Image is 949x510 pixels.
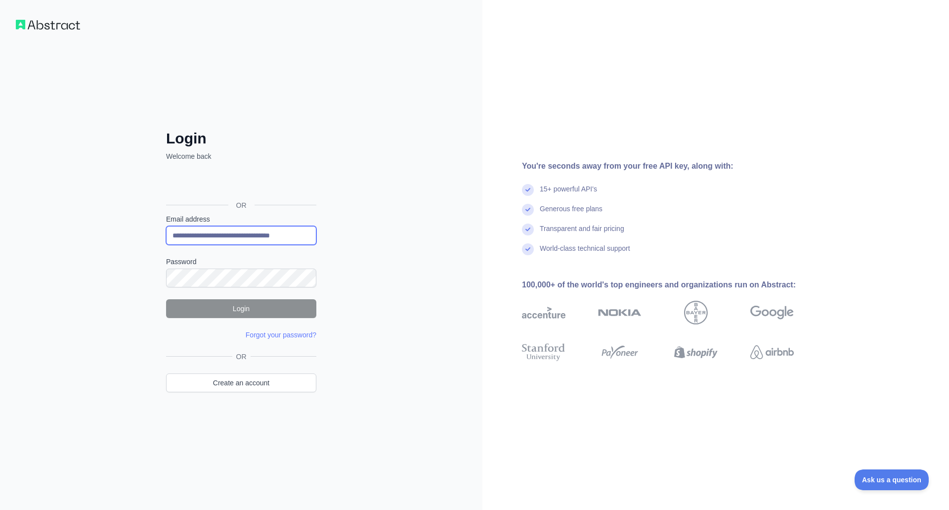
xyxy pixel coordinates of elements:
[522,301,565,325] img: accenture
[684,301,708,325] img: bayer
[522,184,534,196] img: check mark
[598,341,642,363] img: payoneer
[166,130,316,147] h2: Login
[522,341,565,363] img: stanford university
[750,301,794,325] img: google
[228,200,255,210] span: OR
[232,352,251,362] span: OR
[166,373,316,392] a: Create an account
[522,224,534,235] img: check mark
[855,469,929,490] iframe: Toggle Customer Support
[540,204,603,224] div: Generous free plans
[540,184,597,204] div: 15+ powerful API's
[522,243,534,255] img: check mark
[166,257,316,267] label: Password
[522,204,534,216] img: check mark
[598,301,642,325] img: nokia
[166,299,316,318] button: Login
[750,341,794,363] img: airbnb
[16,20,80,30] img: Workflow
[246,331,316,339] a: Forgot your password?
[540,224,624,243] div: Transparent and fair pricing
[522,279,825,291] div: 100,000+ of the world's top engineers and organizations run on Abstract:
[674,341,718,363] img: shopify
[522,160,825,172] div: You're seconds away from your free API key, along with:
[540,243,630,263] div: World-class technical support
[166,151,316,161] p: Welcome back
[161,172,319,194] iframe: Schaltfläche „Über Google anmelden“
[166,214,316,224] label: Email address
